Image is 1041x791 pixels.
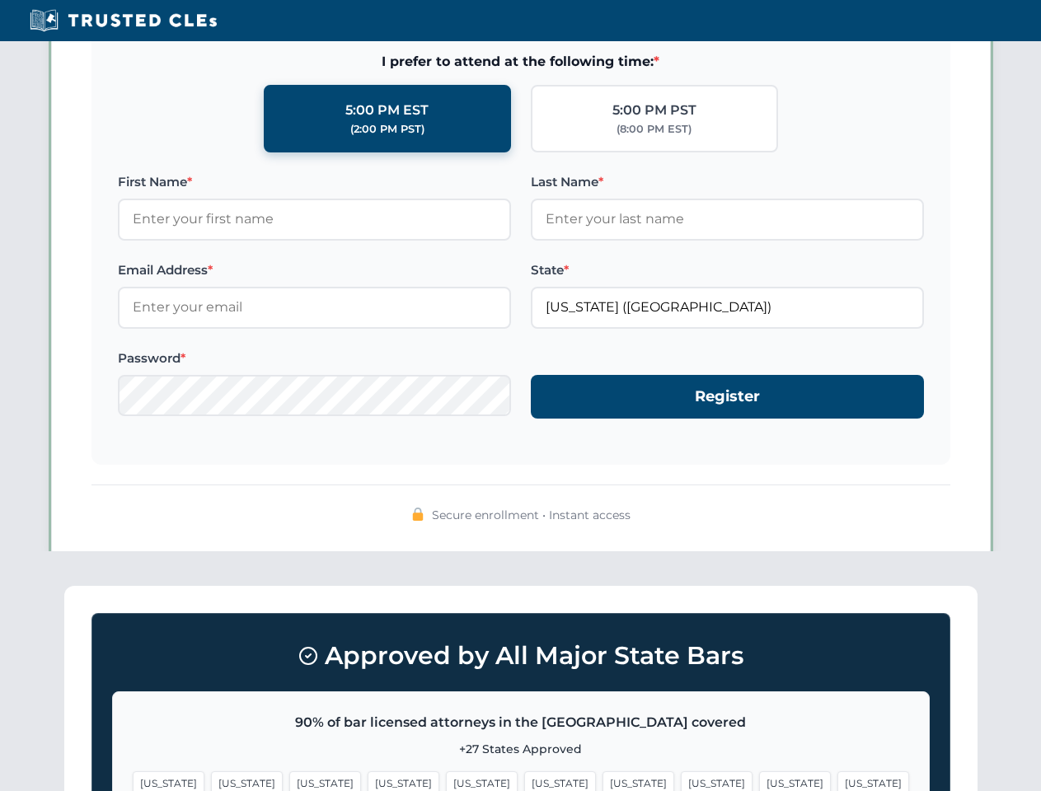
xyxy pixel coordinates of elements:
[531,375,924,419] button: Register
[531,287,924,328] input: Florida (FL)
[118,199,511,240] input: Enter your first name
[612,100,696,121] div: 5:00 PM PST
[25,8,222,33] img: Trusted CLEs
[531,172,924,192] label: Last Name
[531,260,924,280] label: State
[118,51,924,73] span: I prefer to attend at the following time:
[350,121,424,138] div: (2:00 PM PST)
[133,740,909,758] p: +27 States Approved
[432,506,631,524] span: Secure enrollment • Instant access
[118,172,511,192] label: First Name
[118,260,511,280] label: Email Address
[345,100,429,121] div: 5:00 PM EST
[133,712,909,733] p: 90% of bar licensed attorneys in the [GEOGRAPHIC_DATA] covered
[617,121,692,138] div: (8:00 PM EST)
[112,634,930,678] h3: Approved by All Major State Bars
[411,508,424,521] img: 🔒
[118,349,511,368] label: Password
[118,287,511,328] input: Enter your email
[531,199,924,240] input: Enter your last name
